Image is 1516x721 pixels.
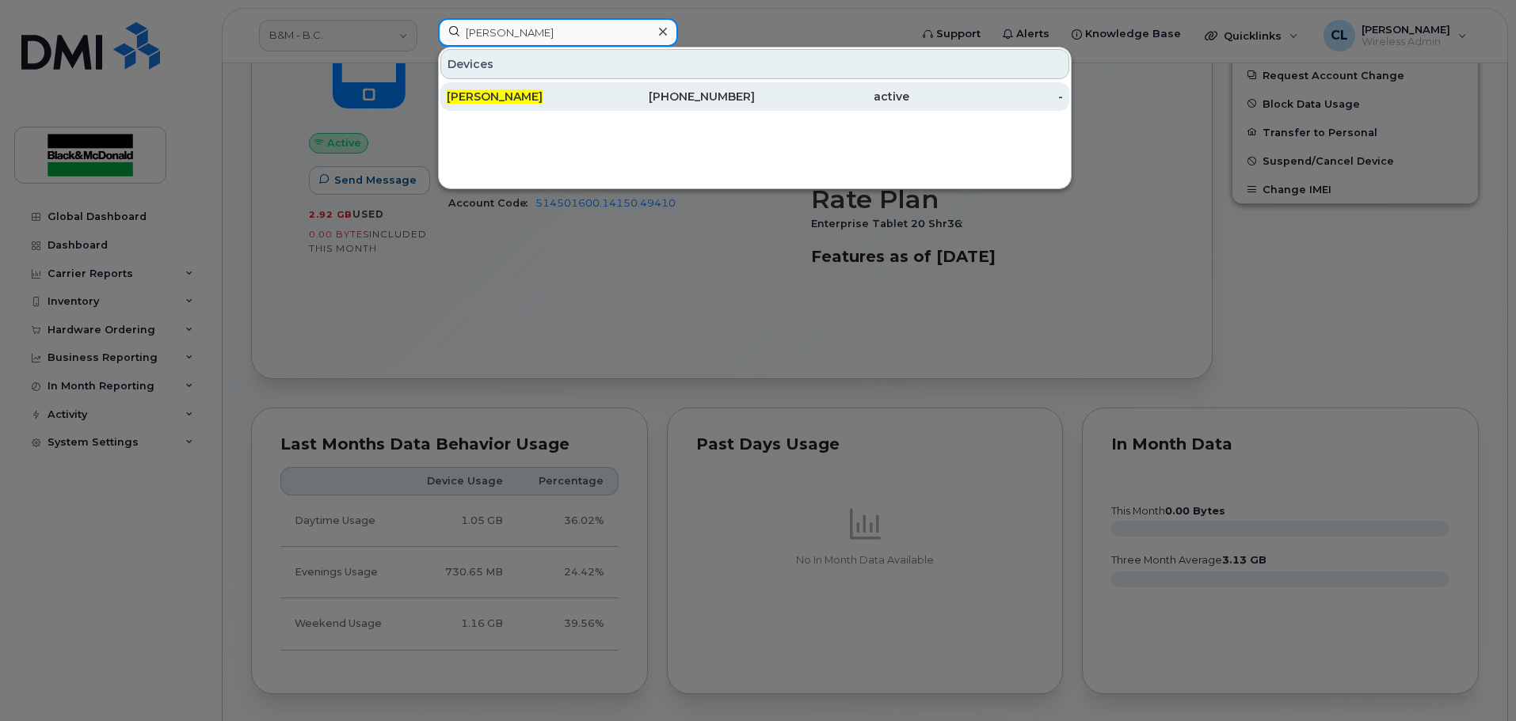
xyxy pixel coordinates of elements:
div: - [909,89,1064,104]
input: Find something... [438,18,678,47]
div: [PHONE_NUMBER] [601,89,756,104]
a: [PERSON_NAME][PHONE_NUMBER]active- [440,82,1069,111]
div: Devices [440,49,1069,79]
span: [PERSON_NAME] [447,89,543,104]
div: active [755,89,909,104]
